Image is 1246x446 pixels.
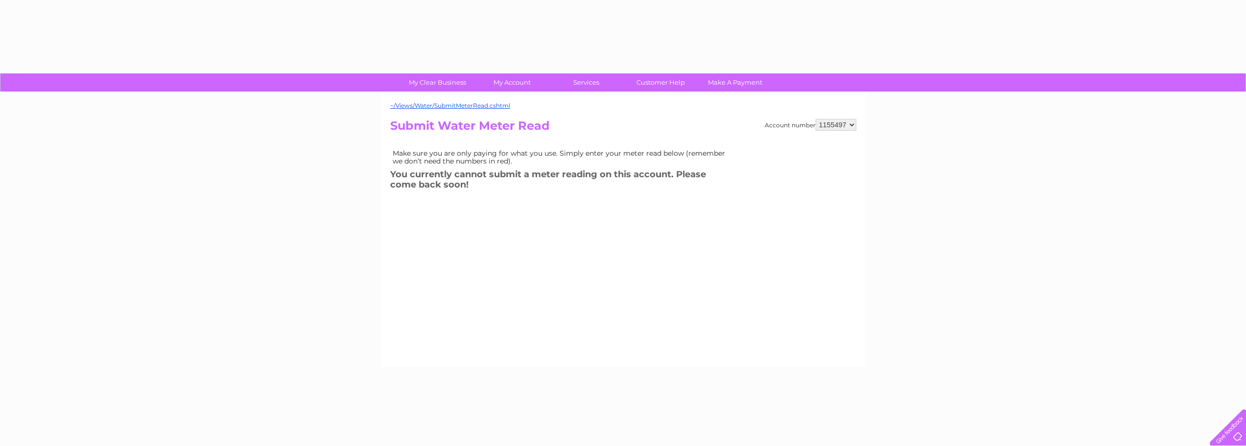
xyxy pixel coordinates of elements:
[390,102,510,109] a: ~/Views/Water/SubmitMeterRead.cshtml
[620,73,701,92] a: Customer Help
[471,73,552,92] a: My Account
[390,119,856,138] h2: Submit Water Meter Read
[695,73,776,92] a: Make A Payment
[546,73,627,92] a: Services
[765,119,856,131] div: Account number
[390,147,733,167] td: Make sure you are only paying for what you use. Simply enter your meter read below (remember we d...
[397,73,478,92] a: My Clear Business
[390,167,733,194] h3: You currently cannot submit a meter reading on this account. Please come back soon!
